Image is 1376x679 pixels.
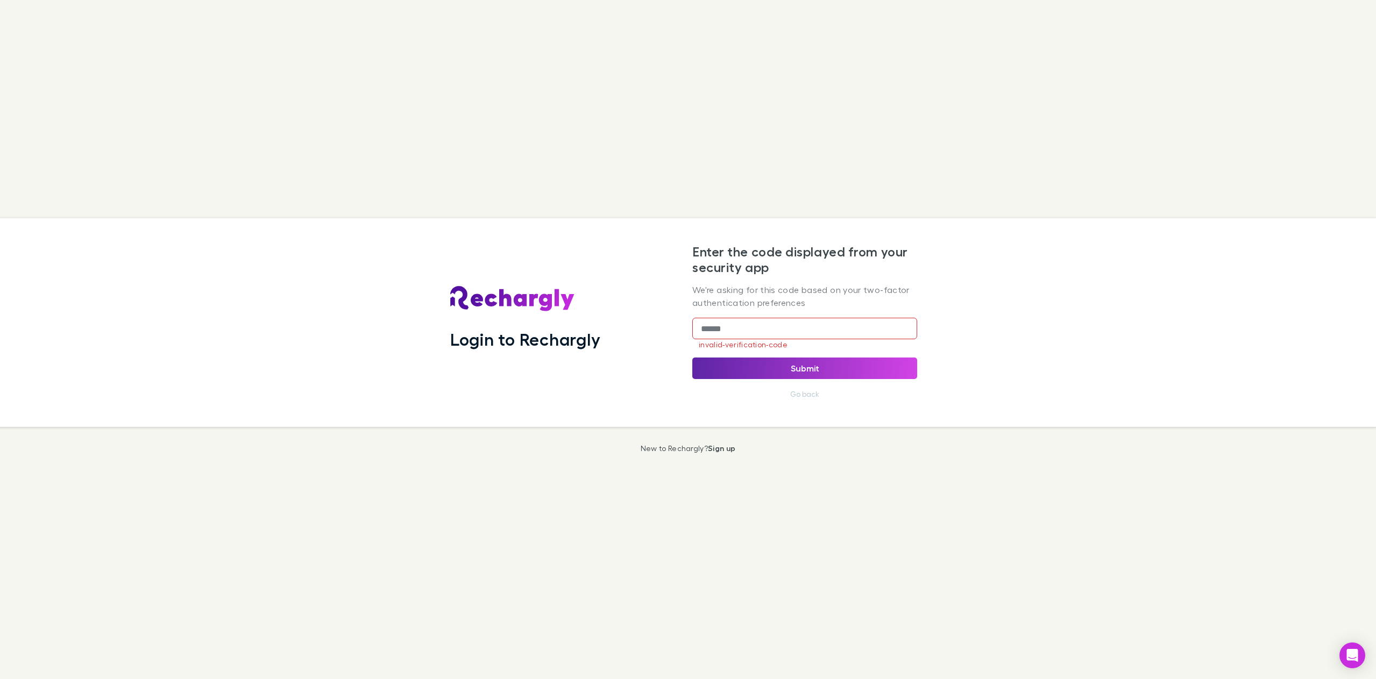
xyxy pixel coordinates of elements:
[784,388,826,401] button: Go back
[692,340,917,349] p: invalid-verification-code
[692,283,917,309] p: We're asking for this code based on your two-factor authentication preferences
[708,444,735,453] a: Sign up
[692,358,917,379] button: Submit
[450,329,600,349] h1: Login to Rechargly
[641,444,736,453] p: New to Rechargly?
[692,244,917,275] h2: Enter the code displayed from your security app
[450,286,575,312] img: Rechargly's Logo
[1339,642,1365,668] div: Open Intercom Messenger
